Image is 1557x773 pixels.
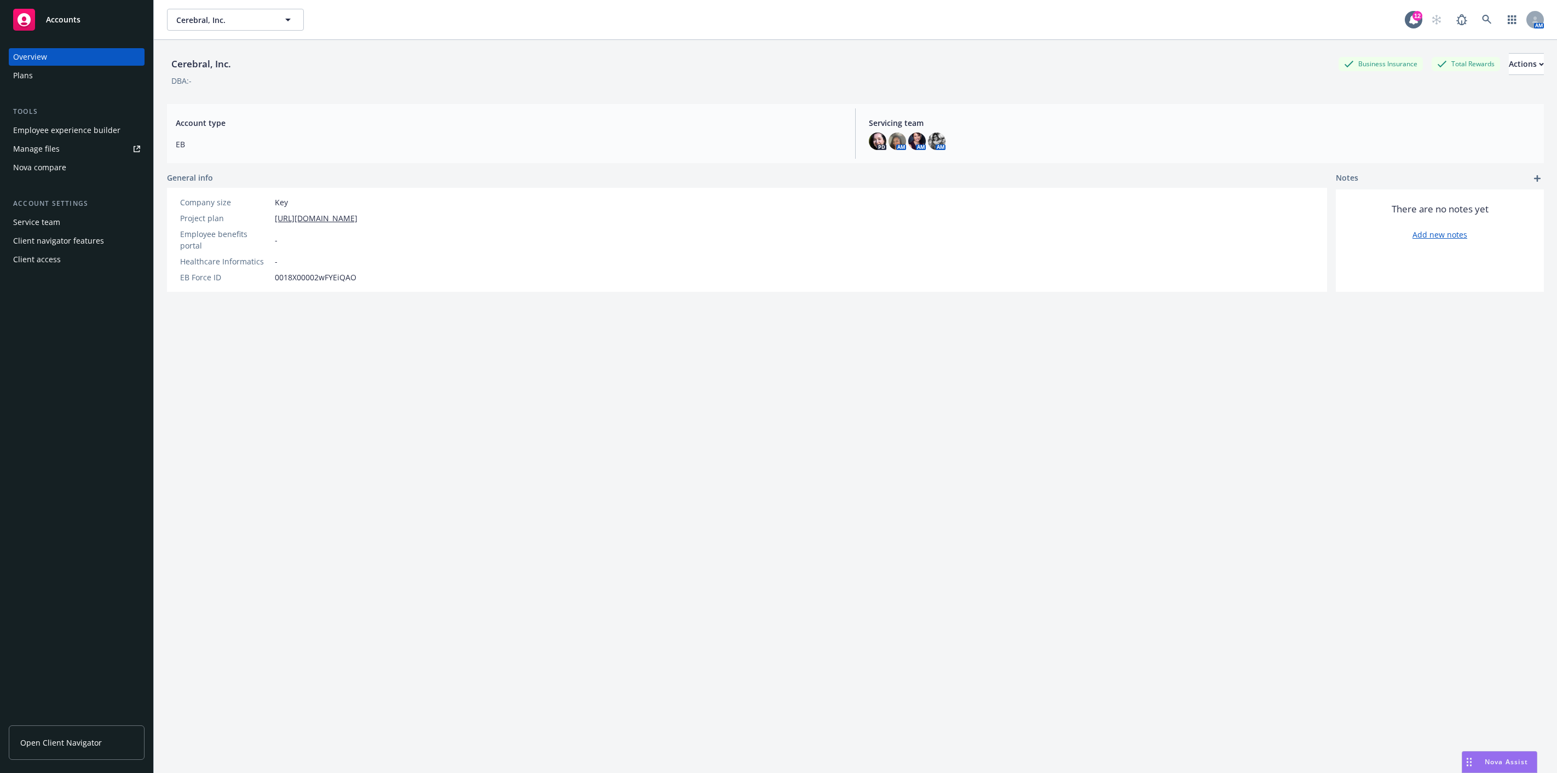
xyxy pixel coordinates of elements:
a: Start snowing [1426,9,1448,31]
div: EB Force ID [180,272,270,283]
div: Company size [180,197,270,208]
a: Manage files [9,140,145,158]
img: photo [869,132,886,150]
div: Business Insurance [1339,57,1423,71]
span: Account type [176,117,842,129]
div: Client navigator features [13,232,104,250]
div: Total Rewards [1432,57,1500,71]
img: photo [928,132,945,150]
a: Client access [9,251,145,268]
a: Plans [9,67,145,84]
div: Plans [13,67,33,84]
span: - [275,234,278,246]
a: Search [1476,9,1498,31]
div: Tools [9,106,145,117]
button: Cerebral, Inc. [167,9,304,31]
div: Drag to move [1462,752,1476,772]
div: Employee benefits portal [180,228,270,251]
div: Actions [1509,54,1544,74]
div: 12 [1412,11,1422,21]
img: photo [889,132,906,150]
a: Nova compare [9,159,145,176]
span: Key [275,197,288,208]
div: Service team [13,214,60,231]
a: Overview [9,48,145,66]
span: Notes [1336,172,1358,185]
div: Employee experience builder [13,122,120,139]
div: Nova compare [13,159,66,176]
button: Actions [1509,53,1544,75]
span: - [275,256,278,267]
a: add [1531,172,1544,185]
a: [URL][DOMAIN_NAME] [275,212,357,224]
div: Overview [13,48,47,66]
a: Accounts [9,4,145,35]
img: photo [908,132,926,150]
span: Open Client Navigator [20,737,102,748]
a: Employee experience builder [9,122,145,139]
span: General info [167,172,213,183]
a: Report a Bug [1451,9,1473,31]
span: 0018X00002wFYEiQAO [275,272,356,283]
div: Project plan [180,212,270,224]
a: Client navigator features [9,232,145,250]
span: There are no notes yet [1392,203,1489,216]
span: Servicing team [869,117,1535,129]
span: Nova Assist [1485,757,1528,766]
a: Switch app [1501,9,1523,31]
div: DBA: - [171,75,192,86]
div: Healthcare Informatics [180,256,270,267]
button: Nova Assist [1462,751,1537,773]
div: Manage files [13,140,60,158]
div: Account settings [9,198,145,209]
span: EB [176,139,842,150]
a: Service team [9,214,145,231]
div: Client access [13,251,61,268]
span: Accounts [46,15,80,24]
a: Add new notes [1412,229,1467,240]
span: Cerebral, Inc. [176,14,271,26]
div: Cerebral, Inc. [167,57,235,71]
